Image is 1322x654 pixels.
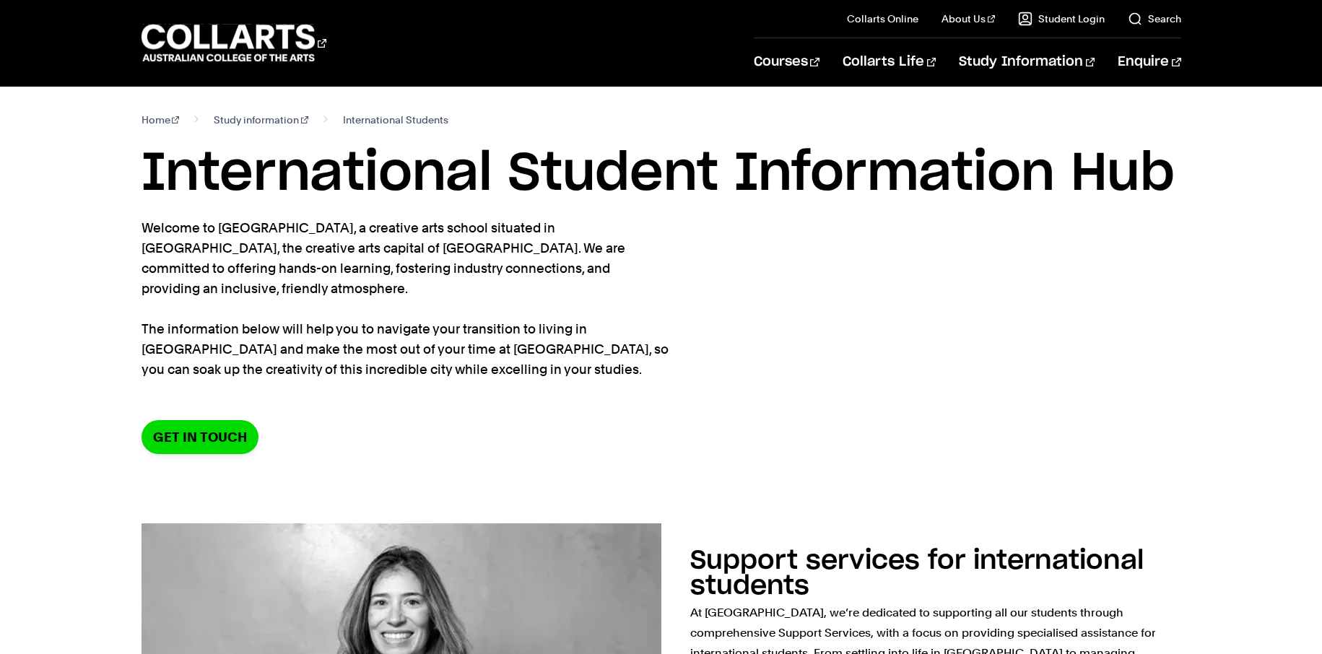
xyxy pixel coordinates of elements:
a: Get in Touch [142,420,258,454]
a: Student Login [1018,12,1105,26]
p: Welcome to [GEOGRAPHIC_DATA], a creative arts school situated in [GEOGRAPHIC_DATA], the creative ... [142,218,669,380]
a: Courses [754,38,819,86]
a: Study Information [959,38,1095,86]
a: Search [1128,12,1181,26]
div: Go to homepage [142,22,326,64]
a: Collarts Online [847,12,918,26]
a: Enquire [1118,38,1180,86]
a: Home [142,110,180,130]
h2: Support services for international students [690,548,1144,599]
a: Collarts Life [843,38,936,86]
span: International Students [343,110,448,130]
a: About Us [942,12,995,26]
a: Study information [214,110,308,130]
h1: International Student Information Hub [142,141,1181,206]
